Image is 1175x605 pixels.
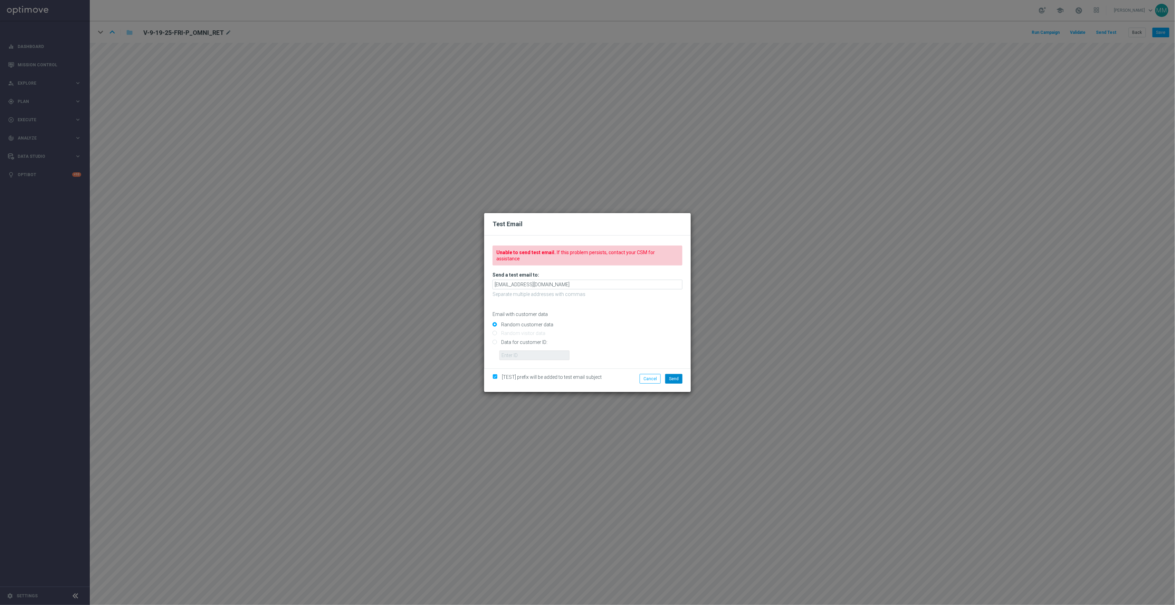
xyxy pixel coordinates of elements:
button: Send [665,374,682,384]
span: Send [669,376,679,381]
button: Cancel [640,374,661,384]
label: Random customer data [499,321,553,328]
span: If this problem persists, contact your CSM for assistance [496,250,655,261]
h3: Send a test email to: [493,272,682,278]
p: Separate multiple addresses with commas [493,291,682,297]
p: Email with customer data [493,311,682,317]
span: [TEST] prefix will be added to test email subject [502,374,602,380]
input: Enter ID [499,350,570,360]
h2: Test Email [493,220,682,228]
span: Unable to send test email. [496,239,556,255]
